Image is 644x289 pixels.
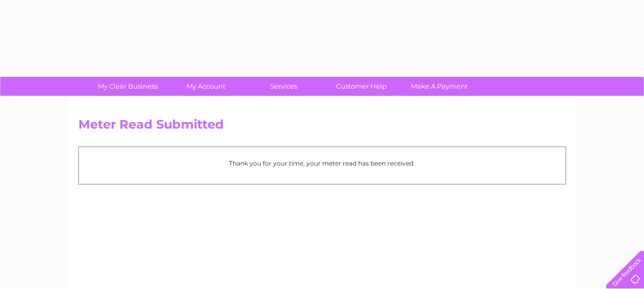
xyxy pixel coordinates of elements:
a: My Account [163,77,248,96]
p: Thank you for your time, your meter read has been received. [84,158,560,168]
a: My Clear Business [86,77,170,96]
a: Make A Payment [397,77,482,96]
a: Customer Help [319,77,404,96]
h2: Meter Read Submitted [78,117,566,137]
a: Services [241,77,326,96]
